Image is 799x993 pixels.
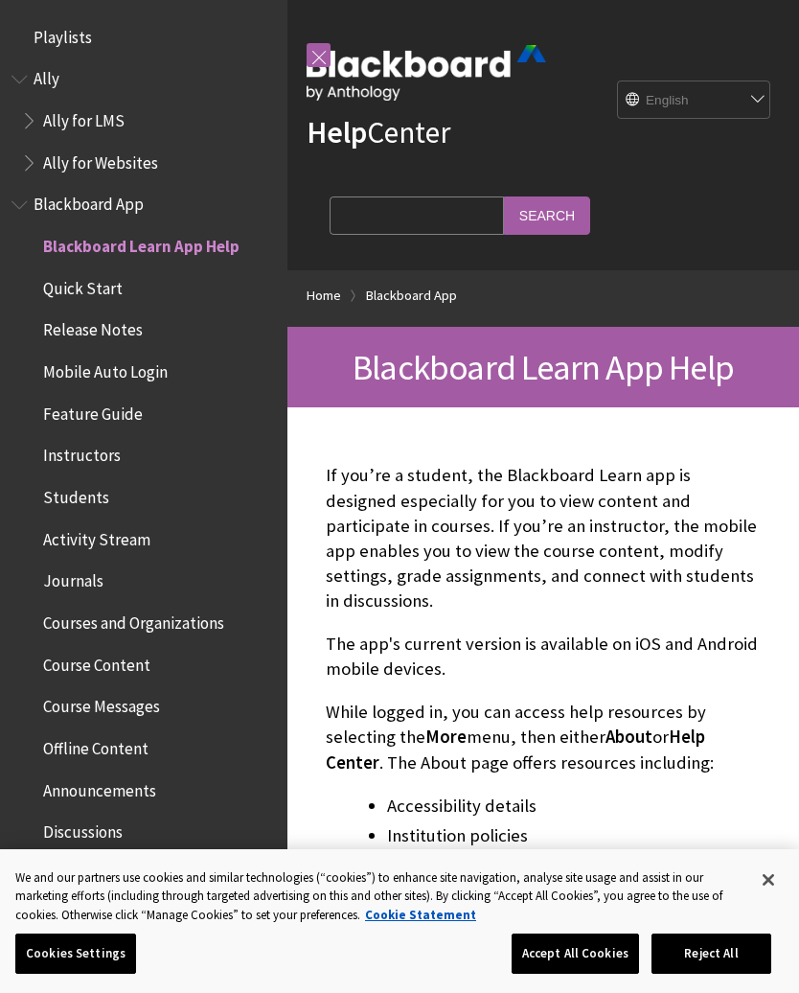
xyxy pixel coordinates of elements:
span: Offline Content [43,732,148,758]
span: Course Messages [43,691,160,717]
span: Discussions [43,816,123,842]
li: Institution policies [387,822,761,849]
button: Cookies Settings [15,934,136,974]
button: Accept All Cookies [512,934,639,974]
span: Ally for LMS [43,104,125,130]
button: Reject All [651,934,771,974]
span: More [425,726,467,748]
span: Instructors [43,440,121,466]
span: Ally for Websites [43,147,158,173]
p: The app's current version is available on iOS and Android mobile devices. [326,632,761,681]
button: Close [747,859,789,901]
span: Blackboard App [34,189,144,215]
a: Blackboard App [366,284,457,308]
span: Students [43,481,109,507]
span: Feature Guide [43,398,143,424]
span: Release Notes [43,314,143,340]
nav: Book outline for Playlists [11,21,276,54]
img: Blackboard by Anthology [307,45,546,101]
p: While logged in, you can access help resources by selecting the menu, then either or . The About ... [326,700,761,775]
div: We and our partners use cookies and similar technologies (“cookies”) to enhance site navigation, ... [15,868,743,925]
span: Blackboard Learn App Help [353,345,734,389]
span: Announcements [43,774,156,800]
p: If you’re a student, the Blackboard Learn app is designed especially for you to view content and ... [326,463,761,613]
strong: Help [307,113,367,151]
span: Ally [34,63,59,89]
a: HelpCenter [307,113,450,151]
span: Course Content [43,649,150,675]
span: About [605,726,652,748]
nav: Book outline for Anthology Ally Help [11,63,276,179]
span: Journals [43,566,103,591]
input: Search [504,196,590,234]
a: Home [307,284,341,308]
span: Courses and Organizations [43,607,224,633]
span: Playlists [34,21,92,47]
span: Quick Start [43,272,123,298]
span: Blackboard Learn App Help [43,230,240,256]
span: Activity Stream [43,523,150,549]
select: Site Language Selector [618,81,771,120]
span: Help Center [326,726,705,773]
a: More information about your privacy, opens in a new tab [365,907,476,923]
span: Mobile Auto Login [43,356,168,381]
li: Accessibility details [387,793,761,820]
